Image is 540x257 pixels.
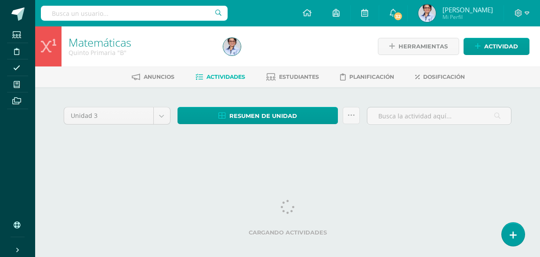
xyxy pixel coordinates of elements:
a: Actividad [464,38,529,55]
h1: Matemáticas [69,36,213,48]
img: e398b7045fa7df232be0f91ee42c0d90.png [418,4,436,22]
div: Quinto Primaria 'B' [69,48,213,57]
a: Planificación [340,70,394,84]
span: Resumen de unidad [229,108,297,124]
span: Estudiantes [279,73,319,80]
a: Unidad 3 [64,107,170,124]
span: Unidad 3 [71,107,147,124]
img: e398b7045fa7df232be0f91ee42c0d90.png [223,38,241,55]
span: 32 [393,11,403,21]
span: Herramientas [399,38,448,55]
a: Actividades [196,70,245,84]
label: Cargando actividades [64,229,512,236]
span: Actividades [207,73,245,80]
input: Busca la actividad aquí... [367,107,511,125]
a: Dosificación [415,70,465,84]
span: Dosificación [423,73,465,80]
a: Estudiantes [266,70,319,84]
span: Actividad [484,38,518,55]
a: Anuncios [132,70,174,84]
a: Resumen de unidad [178,107,338,124]
span: Mi Perfil [442,13,493,21]
a: Matemáticas [69,35,131,50]
a: Herramientas [378,38,459,55]
input: Busca un usuario... [41,6,228,21]
span: Anuncios [144,73,174,80]
span: [PERSON_NAME] [442,5,493,14]
span: Planificación [349,73,394,80]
